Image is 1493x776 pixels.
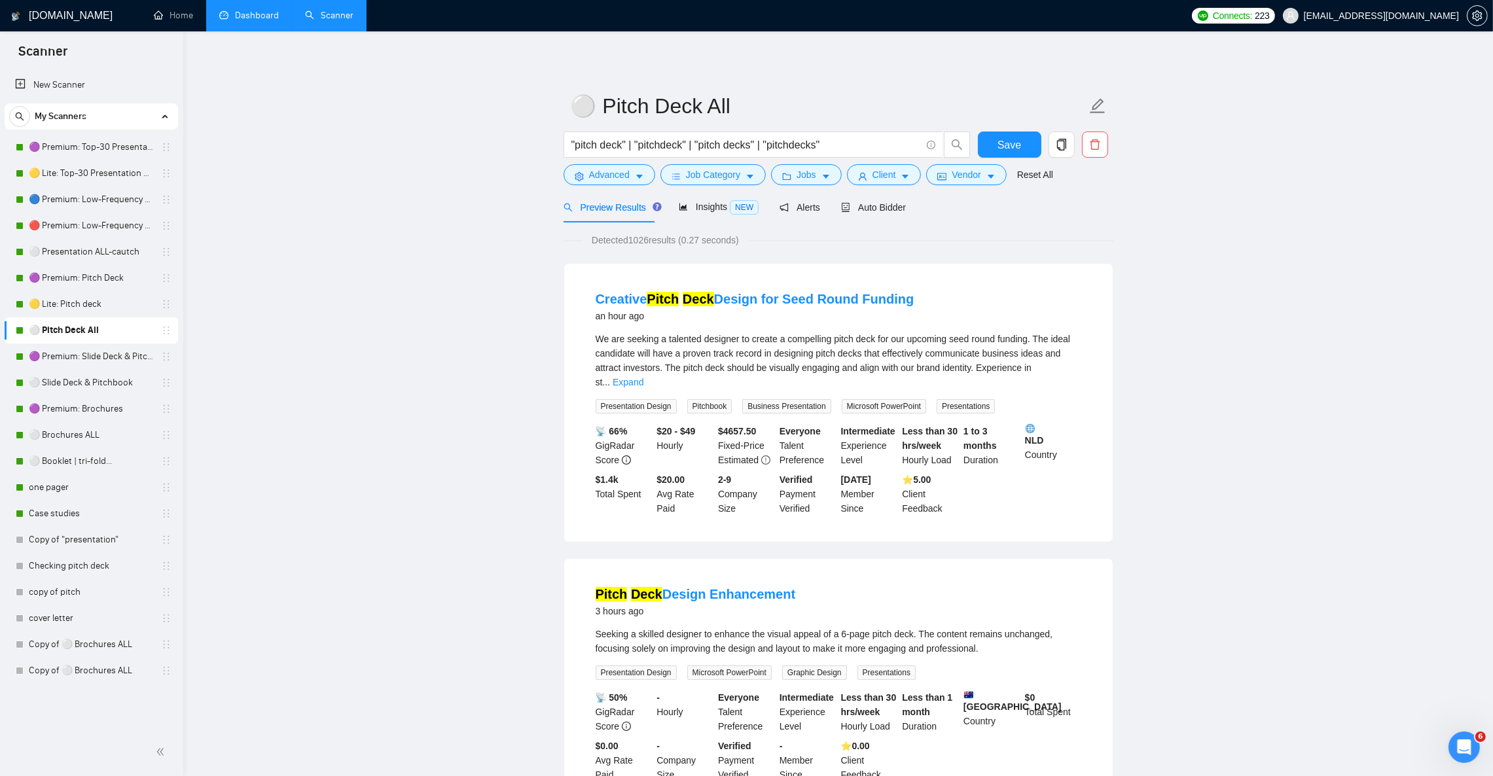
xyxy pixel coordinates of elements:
[902,692,952,717] b: Less than 1 month
[651,201,663,213] div: Tooltip anchor
[29,474,153,501] a: one pager
[571,137,921,153] input: Search Freelance Jobs...
[593,690,655,733] div: GigRadar Score
[305,10,353,21] a: searchScanner
[596,426,628,436] b: 📡 66%
[8,42,78,69] span: Scanner
[29,134,153,160] a: 🟣 Premium: Top-30 Presentation Keywords
[1022,690,1084,733] div: Total Spent
[596,741,619,751] b: $0.00
[761,455,770,465] span: exclamation-circle
[797,168,816,182] span: Jobs
[29,448,153,474] a: ⚪ Booklet | tri-fold...
[998,137,1021,153] span: Save
[596,603,796,619] div: 3 hours ago
[29,579,153,605] a: copy of pitch
[961,690,1022,733] div: Country
[219,10,279,21] a: dashboardDashboard
[564,164,655,185] button: settingAdvancedcaret-down
[780,426,821,436] b: Everyone
[1198,10,1208,21] img: upwork-logo.png
[1467,10,1487,21] span: setting
[9,106,30,127] button: search
[29,370,153,396] a: ⚪ Slide Deck & Pitchbook
[901,171,910,181] span: caret-down
[564,202,658,213] span: Preview Results
[777,472,838,516] div: Payment Verified
[782,665,847,680] span: Graphic Design
[596,692,628,703] b: 📡 50%
[635,171,644,181] span: caret-down
[647,292,679,306] mark: Pitch
[596,587,628,601] mark: Pitch
[841,426,895,436] b: Intermediate
[29,239,153,265] a: ⚪ Presentation ALL-cautch
[777,690,838,733] div: Experience Level
[679,202,688,211] span: area-chart
[593,472,655,516] div: Total Spent
[952,168,980,182] span: Vendor
[1475,732,1486,742] span: 6
[564,203,573,212] span: search
[596,587,796,601] a: Pitch DeckDesign Enhancement
[1467,5,1488,26] button: setting
[29,605,153,631] a: cover letter
[1089,97,1106,115] span: edit
[622,455,631,465] span: info-circle
[29,553,153,579] a: Checking pitch deck
[718,692,759,703] b: Everyone
[161,273,171,283] span: holder
[161,168,171,179] span: holder
[29,344,153,370] a: 🟣 Premium: Slide Deck & Pitchbook
[596,308,914,324] div: an hour ago
[29,317,153,344] a: ⚪ Pitch Deck All
[937,399,995,414] span: Presentations
[1026,424,1035,433] img: 🌐
[161,456,171,467] span: holder
[654,472,715,516] div: Avg Rate Paid
[657,741,660,751] b: -
[622,722,631,731] span: info-circle
[926,164,1006,185] button: idcardVendorcaret-down
[742,399,831,414] span: Business Presentation
[5,103,178,684] li: My Scanners
[780,741,783,751] b: -
[838,472,900,516] div: Member Since
[1213,9,1252,23] span: Connects:
[161,482,171,493] span: holder
[963,690,1062,712] b: [GEOGRAPHIC_DATA]
[1017,168,1053,182] a: Reset All
[596,474,619,485] b: $ 1.4k
[596,627,1081,656] div: Seeking a skilled designer to enhance the visual appeal of a 6-page pitch deck. The content remai...
[1025,692,1035,703] b: $ 0
[29,422,153,448] a: ⚪ Brochures ALL
[602,377,610,387] span: ...
[575,171,584,181] span: setting
[780,692,834,703] b: Intermediate
[857,665,916,680] span: Presentations
[29,186,153,213] a: 🔵 Premium: Low-Frequency Presentations
[841,692,897,717] b: Less than 30 hrs/week
[161,247,171,257] span: holder
[746,171,755,181] span: caret-down
[596,665,677,680] span: Presentation Design
[672,171,681,181] span: bars
[899,424,961,467] div: Hourly Load
[780,474,813,485] b: Verified
[571,90,1087,122] input: Scanner name...
[780,202,820,213] span: Alerts
[872,168,896,182] span: Client
[718,426,756,436] b: $ 4657.50
[161,142,171,152] span: holder
[1448,732,1480,763] iframe: Intercom live chat
[780,203,789,212] span: notification
[657,426,695,436] b: $20 - $49
[718,455,759,465] span: Estimated
[154,10,193,21] a: homeHome
[161,508,171,519] span: holder
[5,72,178,98] li: New Scanner
[29,160,153,186] a: 🟡 Lite: Top-30 Presentation Keywords
[687,665,772,680] span: Microsoft PowerPoint
[29,265,153,291] a: 🟣 Premium: Pitch Deck
[10,112,29,121] span: search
